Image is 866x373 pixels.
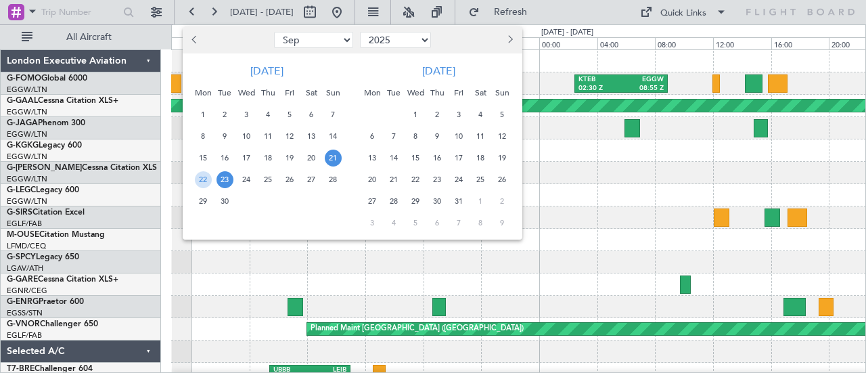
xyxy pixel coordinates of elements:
[279,147,300,169] div: 19-9-2025
[238,106,255,123] span: 3
[470,190,491,212] div: 1-11-2025
[216,171,233,188] span: 23
[279,125,300,147] div: 12-9-2025
[192,169,214,190] div: 22-9-2025
[279,82,300,104] div: Fri
[260,106,277,123] span: 4
[361,82,383,104] div: Mon
[426,147,448,169] div: 16-10-2025
[405,104,426,125] div: 1-10-2025
[451,106,468,123] span: 3
[300,125,322,147] div: 13-9-2025
[279,169,300,190] div: 26-9-2025
[325,150,342,167] span: 21
[448,190,470,212] div: 31-10-2025
[491,104,513,125] div: 5-10-2025
[238,128,255,145] span: 10
[361,147,383,169] div: 13-10-2025
[361,125,383,147] div: 6-10-2025
[383,147,405,169] div: 14-10-2025
[195,193,212,210] span: 29
[429,106,446,123] span: 2
[257,104,279,125] div: 4-9-2025
[214,104,235,125] div: 2-9-2025
[386,193,403,210] span: 28
[491,212,513,234] div: 9-11-2025
[429,171,446,188] span: 23
[322,147,344,169] div: 21-9-2025
[192,147,214,169] div: 15-9-2025
[364,171,381,188] span: 20
[491,125,513,147] div: 12-10-2025
[257,147,279,169] div: 18-9-2025
[235,147,257,169] div: 17-9-2025
[451,150,468,167] span: 17
[361,190,383,212] div: 27-10-2025
[322,104,344,125] div: 7-9-2025
[235,104,257,125] div: 3-9-2025
[429,150,446,167] span: 16
[429,128,446,145] span: 9
[214,147,235,169] div: 16-9-2025
[405,125,426,147] div: 8-10-2025
[472,150,489,167] span: 18
[470,147,491,169] div: 18-10-2025
[235,125,257,147] div: 10-9-2025
[192,82,214,104] div: Mon
[470,169,491,190] div: 25-10-2025
[494,193,511,210] span: 2
[494,128,511,145] span: 12
[491,190,513,212] div: 2-11-2025
[502,29,517,51] button: Next month
[451,128,468,145] span: 10
[451,193,468,210] span: 31
[448,125,470,147] div: 10-10-2025
[426,212,448,234] div: 6-11-2025
[407,106,424,123] span: 1
[300,104,322,125] div: 6-9-2025
[386,171,403,188] span: 21
[364,150,381,167] span: 13
[472,106,489,123] span: 4
[260,171,277,188] span: 25
[448,147,470,169] div: 17-10-2025
[407,171,424,188] span: 22
[235,169,257,190] div: 24-9-2025
[361,169,383,190] div: 20-10-2025
[405,169,426,190] div: 22-10-2025
[364,128,381,145] span: 6
[470,82,491,104] div: Sat
[383,190,405,212] div: 28-10-2025
[325,106,342,123] span: 7
[470,104,491,125] div: 4-10-2025
[405,82,426,104] div: Wed
[216,150,233,167] span: 16
[238,171,255,188] span: 24
[257,169,279,190] div: 25-9-2025
[360,32,431,48] select: Select year
[300,82,322,104] div: Sat
[281,128,298,145] span: 12
[383,169,405,190] div: 21-10-2025
[448,169,470,190] div: 24-10-2025
[192,125,214,147] div: 8-9-2025
[214,82,235,104] div: Tue
[494,106,511,123] span: 5
[383,212,405,234] div: 4-11-2025
[214,125,235,147] div: 9-9-2025
[448,104,470,125] div: 3-10-2025
[274,32,353,48] select: Select month
[426,125,448,147] div: 9-10-2025
[257,82,279,104] div: Thu
[279,104,300,125] div: 5-9-2025
[260,128,277,145] span: 11
[214,169,235,190] div: 23-9-2025
[303,150,320,167] span: 20
[429,193,446,210] span: 30
[303,128,320,145] span: 13
[448,82,470,104] div: Fri
[451,171,468,188] span: 24
[260,150,277,167] span: 18
[281,171,298,188] span: 26
[281,150,298,167] span: 19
